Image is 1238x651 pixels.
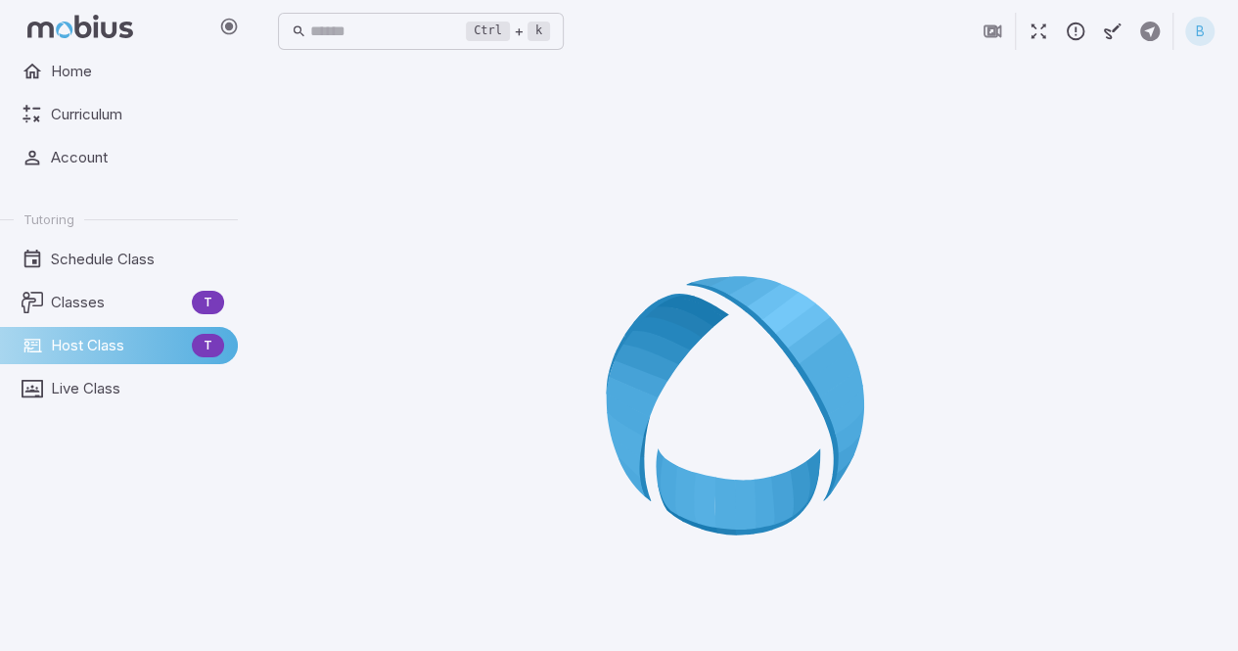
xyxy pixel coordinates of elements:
div: + [466,20,550,43]
kbd: Ctrl [466,22,510,41]
button: Create Activity [1131,13,1169,50]
button: Report an Issue [1057,13,1094,50]
button: Fullscreen Game [1020,13,1057,50]
button: Start Drawing on Questions [1094,13,1131,50]
span: Schedule Class [51,249,224,270]
kbd: k [527,22,550,41]
div: B [1185,17,1215,46]
button: Join in Zoom Client [974,13,1011,50]
span: Account [51,147,224,168]
span: T [192,293,224,312]
span: T [192,336,224,355]
span: Curriculum [51,104,224,125]
span: Host Class [51,335,184,356]
span: Tutoring [23,210,74,228]
span: Classes [51,292,184,313]
span: Home [51,61,224,82]
span: Live Class [51,378,224,399]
